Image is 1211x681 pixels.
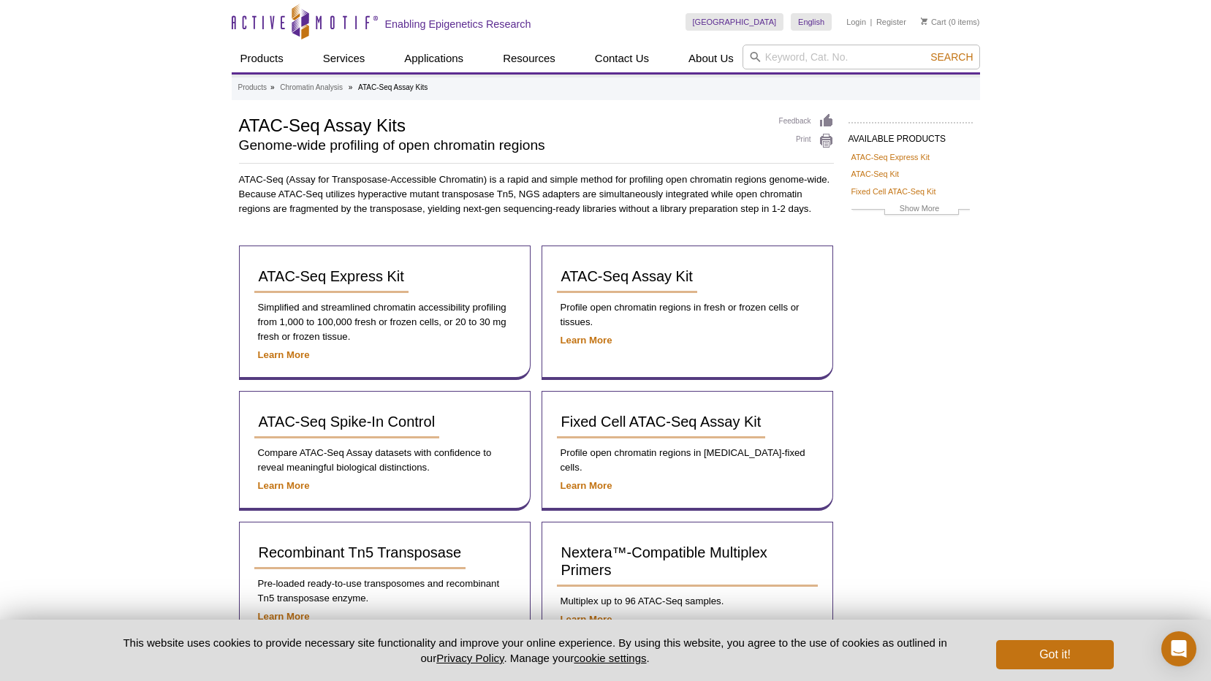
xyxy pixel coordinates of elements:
a: Print [779,133,834,149]
a: Learn More [258,349,310,360]
h2: Enabling Epigenetics Research [385,18,531,31]
a: Products [232,45,292,72]
a: Fixed Cell ATAC-Seq Assay Kit [557,406,766,438]
a: Learn More [258,480,310,491]
button: Got it! [996,640,1113,669]
a: English [791,13,832,31]
h1: ATAC-Seq Assay Kits [239,113,764,135]
span: Fixed Cell ATAC-Seq Assay Kit [561,414,762,430]
button: Search [926,50,977,64]
div: Open Intercom Messenger [1161,631,1196,666]
h2: AVAILABLE PRODUCTS [849,122,973,148]
a: ATAC-Seq Spike-In Control [254,406,440,438]
a: Register [876,17,906,27]
a: Resources [494,45,564,72]
a: Applications [395,45,472,72]
p: ATAC-Seq (Assay for Transposase-Accessible Chromatin) is a rapid and simple method for profiling ... [239,172,834,216]
li: » [270,83,275,91]
a: Chromatin Analysis [280,81,343,94]
li: | [870,13,873,31]
a: Login [846,17,866,27]
a: Feedback [779,113,834,129]
img: Your Cart [921,18,927,25]
span: ATAC-Seq Express Kit [259,268,404,284]
a: Learn More [561,480,612,491]
input: Keyword, Cat. No. [743,45,980,69]
a: Cart [921,17,946,27]
li: ATAC-Seq Assay Kits [358,83,428,91]
p: Pre-loaded ready-to-use transposomes and recombinant Tn5 transposase enzyme. [254,577,515,606]
p: Simplified and streamlined chromatin accessibility profiling from 1,000 to 100,000 fresh or froze... [254,300,515,344]
a: Fixed Cell ATAC-Seq Kit [851,185,936,198]
a: ATAC-Seq Kit [851,167,900,180]
p: Multiplex up to 96 ATAC-Seq samples. [557,594,818,609]
p: Compare ATAC-Seq Assay datasets with confidence to reveal meaningful biological distinctions. [254,446,515,475]
li: » [349,83,353,91]
a: Services [314,45,374,72]
span: ATAC-Seq Assay Kit [561,268,693,284]
button: cookie settings [574,652,646,664]
p: This website uses cookies to provide necessary site functionality and improve your online experie... [98,635,973,666]
a: Recombinant Tn5 Transposase [254,537,466,569]
a: ATAC-Seq Express Kit [851,151,930,164]
p: Profile open chromatin regions in [MEDICAL_DATA]-fixed cells. [557,446,818,475]
a: Learn More [561,614,612,625]
a: Contact Us [586,45,658,72]
h2: Genome-wide profiling of open chromatin regions [239,139,764,152]
span: ATAC-Seq Spike-In Control [259,414,436,430]
li: (0 items) [921,13,980,31]
a: Learn More [258,611,310,622]
a: Learn More [561,335,612,346]
a: Show More [851,202,970,218]
a: ATAC-Seq Assay Kit [557,261,697,293]
a: Nextera™-Compatible Multiplex Primers [557,537,818,587]
a: [GEOGRAPHIC_DATA] [686,13,784,31]
a: Products [238,81,267,94]
span: Nextera™-Compatible Multiplex Primers [561,544,767,578]
a: About Us [680,45,743,72]
p: Profile open chromatin regions in fresh or frozen cells or tissues. [557,300,818,330]
a: Privacy Policy [436,652,504,664]
a: ATAC-Seq Express Kit [254,261,409,293]
span: Search [930,51,973,63]
span: Recombinant Tn5 Transposase [259,544,462,560]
